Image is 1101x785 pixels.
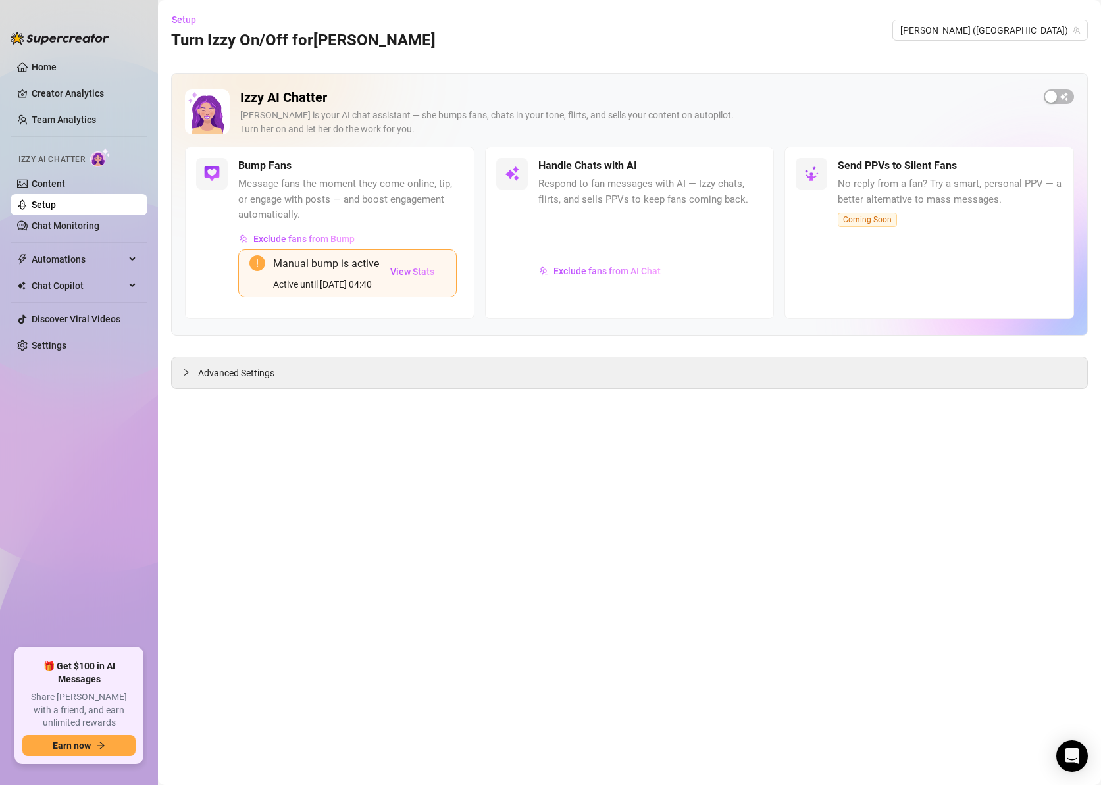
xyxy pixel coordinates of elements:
a: Team Analytics [32,114,96,125]
span: arrow-right [96,741,105,750]
button: View Stats [379,255,446,288]
span: View Stats [390,266,434,277]
span: Automations [32,249,125,270]
button: Exclude fans from Bump [238,228,355,249]
span: Izzy AI Chatter [18,153,85,166]
span: Chat Copilot [32,275,125,296]
span: Earn now [53,740,91,751]
span: Share [PERSON_NAME] with a friend, and earn unlimited rewards [22,691,136,730]
span: Setup [172,14,196,25]
img: svg%3e [504,166,520,182]
button: Setup [171,9,207,30]
h5: Handle Chats with AI [538,158,637,174]
span: Exclude fans from AI Chat [553,266,661,276]
span: Message fans the moment they come online, tip, or engage with posts — and boost engagement automa... [238,176,463,223]
button: Earn nowarrow-right [22,735,136,756]
div: collapsed [182,365,198,380]
a: Creator Analytics [32,83,137,104]
a: Settings [32,340,66,351]
span: thunderbolt [17,254,28,265]
h5: Bump Fans [238,158,292,174]
span: exclamation-circle [249,255,265,271]
img: Chat Copilot [17,281,26,290]
img: svg%3e [539,266,548,276]
a: Chat Monitoring [32,220,99,231]
h3: Turn Izzy On/Off for [PERSON_NAME] [171,30,436,51]
div: Manual bump is active [273,255,379,272]
div: Open Intercom Messenger [1056,740,1088,772]
a: Discover Viral Videos [32,314,120,324]
span: collapsed [182,368,190,376]
span: No reply from a fan? Try a smart, personal PPV — a better alternative to mass messages. [838,176,1063,207]
span: Respond to fan messages with AI — Izzy chats, flirts, and sells PPVs to keep fans coming back. [538,176,763,207]
span: Linda (lindavo) [900,20,1080,40]
img: AI Chatter [90,148,111,167]
a: Content [32,178,65,189]
a: Home [32,62,57,72]
div: [PERSON_NAME] is your AI chat assistant — she bumps fans, chats in your tone, flirts, and sells y... [240,109,1033,136]
span: Advanced Settings [198,366,274,380]
a: Setup [32,199,56,210]
div: Active until [DATE] 04:40 [273,277,379,291]
span: Coming Soon [838,213,897,227]
h5: Send PPVs to Silent Fans [838,158,957,174]
img: svg%3e [804,166,819,182]
h2: Izzy AI Chatter [240,89,1033,106]
img: logo-BBDzfeDw.svg [11,32,109,45]
img: svg%3e [239,234,248,243]
button: Exclude fans from AI Chat [538,261,661,282]
img: Izzy AI Chatter [185,89,230,134]
span: 🎁 Get $100 in AI Messages [22,660,136,686]
span: team [1073,26,1081,34]
span: Exclude fans from Bump [253,234,355,244]
img: svg%3e [204,166,220,182]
